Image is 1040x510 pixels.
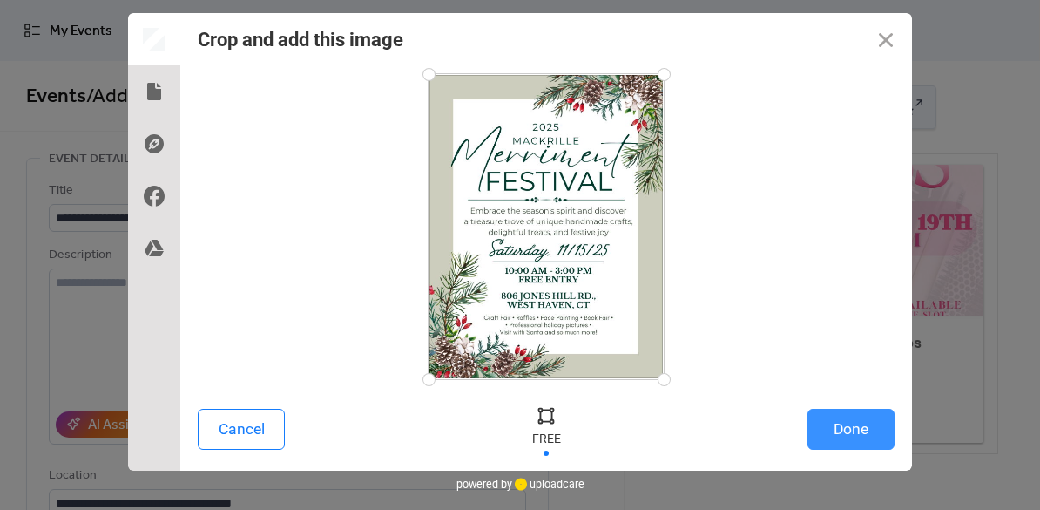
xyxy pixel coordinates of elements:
div: Preview [128,13,180,65]
div: Crop and add this image [198,29,403,51]
a: uploadcare [512,478,584,491]
div: Local Files [128,65,180,118]
div: Facebook [128,170,180,222]
button: Done [807,409,895,450]
div: Google Drive [128,222,180,275]
button: Close [860,13,912,65]
button: Cancel [198,409,285,450]
div: powered by [456,471,584,497]
div: Direct Link [128,118,180,170]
